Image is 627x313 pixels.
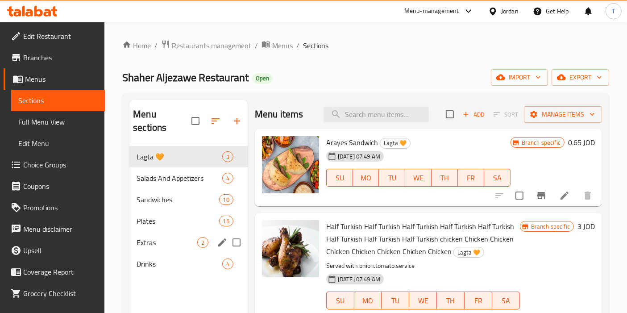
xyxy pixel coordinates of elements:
button: delete [577,185,598,206]
span: Shaher Aljezawe Restaurant [122,67,249,88]
div: Jordan [501,6,519,16]
span: Branches [23,52,98,63]
div: items [222,259,233,269]
div: Lagta 🧡3 [129,146,248,167]
li: / [255,40,258,51]
h2: Menu items [255,108,303,121]
button: WE [405,169,432,187]
span: 3 [223,153,233,161]
button: TH [437,292,465,309]
button: TU [382,292,409,309]
span: 4 [223,174,233,183]
a: Grocery Checklist [4,283,105,304]
button: FR [465,292,492,309]
span: Select section [440,105,459,124]
span: T [612,6,615,16]
button: SA [484,169,511,187]
a: Promotions [4,197,105,218]
a: Upsell [4,240,105,261]
span: Select all sections [186,112,205,130]
span: import [498,72,541,83]
span: TH [435,171,454,184]
div: Menu-management [404,6,459,17]
span: Plates [137,216,219,226]
div: items [222,173,233,184]
button: TU [379,169,405,187]
span: Sort sections [205,110,226,132]
a: Home [122,40,151,51]
span: [DATE] 07:49 AM [334,152,384,161]
button: SA [492,292,520,309]
span: Full Menu View [18,117,98,127]
span: Menus [25,74,98,84]
span: FR [468,294,489,307]
a: Full Menu View [11,111,105,133]
a: Menu disclaimer [4,218,105,240]
img: Half Turkish Half Turkish Half Turkish Half Turkish Half Turkish Half Turkish Half Turkish Half T... [262,220,319,277]
span: Select to update [510,186,529,205]
div: Salads And Appetizers4 [129,167,248,189]
a: Edit menu item [559,190,570,201]
span: Add item [459,108,488,121]
span: Grocery Checklist [23,288,98,299]
span: Branch specific [518,138,564,147]
span: Sandwiches [137,194,219,205]
span: SA [488,171,507,184]
span: Coverage Report [23,267,98,277]
button: FR [458,169,484,187]
span: Promotions [23,202,98,213]
button: Branch-specific-item [531,185,552,206]
span: Lagta 🧡 [380,138,410,148]
div: Drinks4 [129,253,248,275]
div: Lagta 🧡 [380,138,411,149]
h6: 3 JOD [577,220,595,233]
h2: Menu sections [133,108,191,134]
a: Sections [11,90,105,111]
div: Extras [137,237,197,248]
div: items [219,216,233,226]
span: Choice Groups [23,159,98,170]
span: Upsell [23,245,98,256]
button: export [552,69,609,86]
p: Served with onion.tomato.service [326,260,520,271]
span: Lagta 🧡 [137,151,222,162]
nav: breadcrumb [122,40,609,51]
span: Add [461,109,486,120]
span: Menus [272,40,293,51]
a: Branches [4,47,105,68]
span: SU [330,294,351,307]
span: 10 [220,196,233,204]
input: search [324,107,429,122]
span: Drinks [137,259,222,269]
img: Arayes Sandwich [262,136,319,193]
button: MO [354,292,382,309]
div: Extras2edit [129,232,248,253]
span: Lagta 🧡 [454,247,484,258]
button: SU [326,169,353,187]
span: Manage items [531,109,595,120]
span: Salads And Appetizers [137,173,222,184]
a: Coupons [4,175,105,197]
button: Add [459,108,488,121]
div: Plates16 [129,210,248,232]
span: FR [461,171,481,184]
div: Sandwiches10 [129,189,248,210]
button: SU [326,292,354,309]
a: Menus [4,68,105,90]
span: Edit Restaurant [23,31,98,42]
li: / [154,40,158,51]
span: Coupons [23,181,98,192]
span: Sections [303,40,328,51]
span: Menu disclaimer [23,224,98,234]
span: Half Turkish Half Turkish Half Turkish Half Turkish Half Turkish Half Turkish Half Turkish Half T... [326,220,514,258]
button: MO [353,169,379,187]
button: Manage items [524,106,602,123]
span: export [559,72,602,83]
span: TU [385,294,406,307]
